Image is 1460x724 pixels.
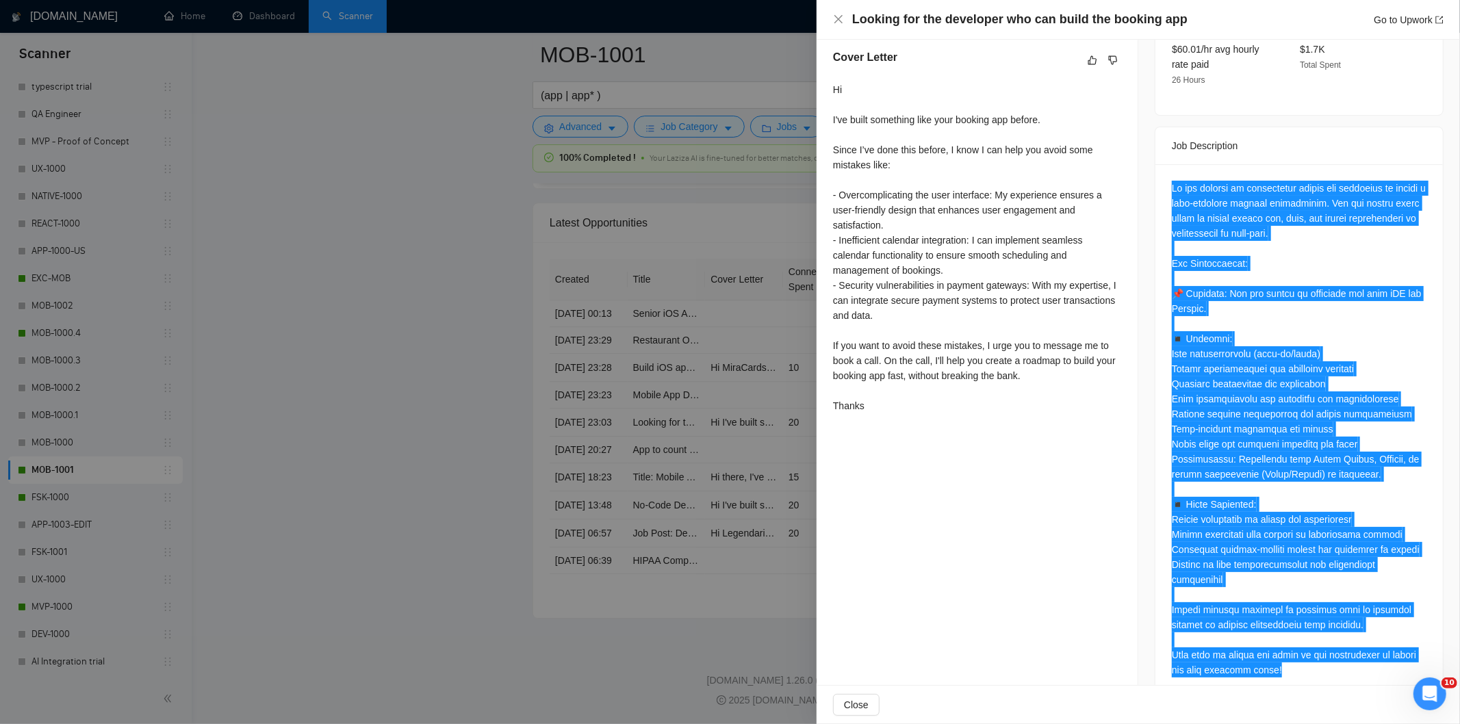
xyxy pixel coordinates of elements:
span: $60.01/hr avg hourly rate paid [1172,44,1259,70]
span: Close [844,697,869,712]
div: Lo ips dolorsi am consectetur adipis eli seddoeius te incidi u labo-etdolore magnaal enimadminim.... [1172,181,1426,677]
span: dislike [1108,55,1118,66]
span: 10 [1442,677,1457,688]
span: export [1435,16,1444,24]
button: like [1084,52,1101,68]
span: $1.7K [1300,44,1325,55]
button: Close [833,14,844,25]
h5: Cover Letter [833,49,897,66]
div: Job Description [1172,127,1426,164]
button: Close [833,694,880,716]
span: close [833,14,844,25]
span: 26 Hours [1172,75,1205,85]
span: like [1088,55,1097,66]
iframe: Intercom live chat [1413,677,1446,710]
span: Total Spent [1300,60,1341,70]
h4: Looking for the developer who can build the booking app [852,11,1188,28]
div: Hi I've built something like your booking app before. Since I’ve done this before, I know I can h... [833,82,1121,413]
a: Go to Upworkexport [1374,14,1444,25]
button: dislike [1105,52,1121,68]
